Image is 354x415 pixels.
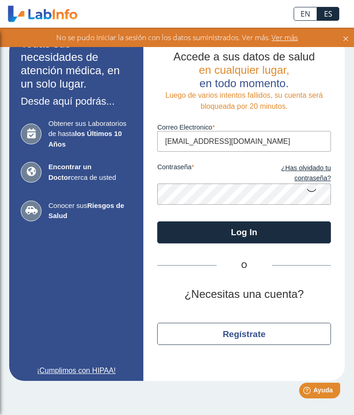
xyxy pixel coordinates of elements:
[217,260,272,271] span: O
[317,7,339,21] a: ES
[272,379,344,405] iframe: Help widget launcher
[200,77,289,89] span: en todo momento.
[48,119,132,150] span: Obtener sus Laboratorios de hasta
[244,163,331,183] a: ¿Has olvidado tu contraseña?
[270,32,298,42] span: Ver más
[21,365,132,376] a: ¡Cumplimos con HIPAA!
[165,91,323,110] span: Luego de varios intentos fallidos, su cuenta será bloqueada por 20 minutos.
[48,163,91,181] b: Encontrar un Doctor
[157,163,244,183] label: contraseña
[199,64,289,76] span: en cualquier lugar,
[173,50,315,63] span: Accede a sus datos de salud
[21,37,132,90] h2: Todas sus necesidades de atención médica, en un solo lugar.
[294,7,317,21] a: EN
[157,323,331,345] button: Regístrate
[48,130,122,148] b: los Últimos 10 Años
[157,221,331,243] button: Log In
[56,32,270,42] span: No se pudo iniciar la sesión con los datos suministrados. Ver más.
[48,201,132,221] span: Conocer sus
[157,124,331,131] label: Correo Electronico
[157,288,331,301] h2: ¿Necesitas una cuenta?
[48,162,132,183] span: cerca de usted
[21,95,132,107] h3: Desde aquí podrás...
